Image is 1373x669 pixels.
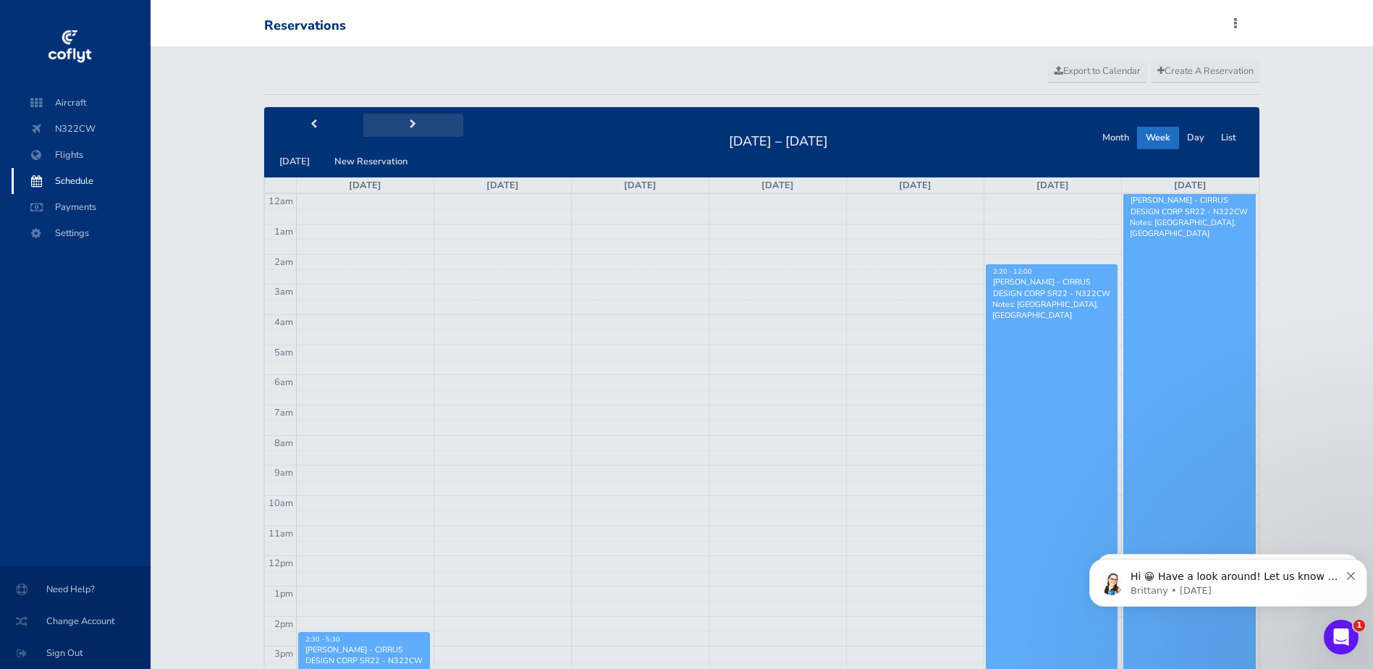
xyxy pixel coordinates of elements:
[1324,620,1359,655] iframe: Intercom live chat
[26,90,136,116] span: Aircraft
[1137,127,1179,149] button: Week
[1178,127,1213,149] button: Day
[720,130,837,150] h2: [DATE] – [DATE]
[269,527,293,540] span: 11am
[992,277,1111,298] div: [PERSON_NAME] - CIRRUS DESIGN CORP SR22 - N322CW
[264,18,346,34] div: Reservations
[1212,127,1245,149] button: List
[1130,195,1249,216] div: [PERSON_NAME] - CIRRUS DESIGN CORP SR22 - N322CW
[274,466,293,479] span: 9am
[264,114,364,136] button: prev
[274,376,293,389] span: 6am
[26,194,136,220] span: Payments
[1055,64,1141,77] span: Export to Calendar
[26,168,136,194] span: Schedule
[274,437,293,450] span: 8am
[26,142,136,168] span: Flights
[26,116,136,142] span: N322CW
[624,179,656,192] a: [DATE]
[274,406,293,419] span: 7am
[271,151,318,173] button: [DATE]
[486,179,519,192] a: [DATE]
[1151,61,1260,83] a: Create A Reservation
[1094,127,1138,149] button: Month
[993,267,1032,276] span: 2:20 - 12:00
[274,225,293,238] span: 1am
[269,557,293,570] span: 12pm
[269,195,293,208] span: 12am
[26,220,136,246] span: Settings
[274,618,293,631] span: 2pm
[274,316,293,329] span: 4am
[992,299,1111,321] p: Notes: [GEOGRAPHIC_DATA], [GEOGRAPHIC_DATA]
[274,285,293,298] span: 3am
[17,576,133,602] span: Need Help?
[305,635,340,644] span: 2:30 - 5:30
[1157,64,1254,77] span: Create A Reservation
[326,151,416,173] button: New Reservation
[17,608,133,634] span: Change Account
[17,640,133,666] span: Sign Out
[305,644,423,666] div: [PERSON_NAME] - CIRRUS DESIGN CORP SR22 - N322CW
[1130,217,1249,239] p: Notes: [GEOGRAPHIC_DATA], [GEOGRAPHIC_DATA]
[269,497,293,510] span: 10am
[274,256,293,269] span: 2am
[363,114,463,136] button: next
[1048,61,1147,83] a: Export to Calendar
[1353,620,1365,631] span: 1
[761,179,794,192] a: [DATE]
[349,179,381,192] a: [DATE]
[46,25,93,69] img: coflyt logo
[274,587,293,600] span: 1pm
[274,346,293,359] span: 5am
[274,647,293,660] span: 3pm
[1036,179,1069,192] a: [DATE]
[1174,179,1207,192] a: [DATE]
[899,179,931,192] a: [DATE]
[1083,529,1373,630] iframe: Intercom notifications message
